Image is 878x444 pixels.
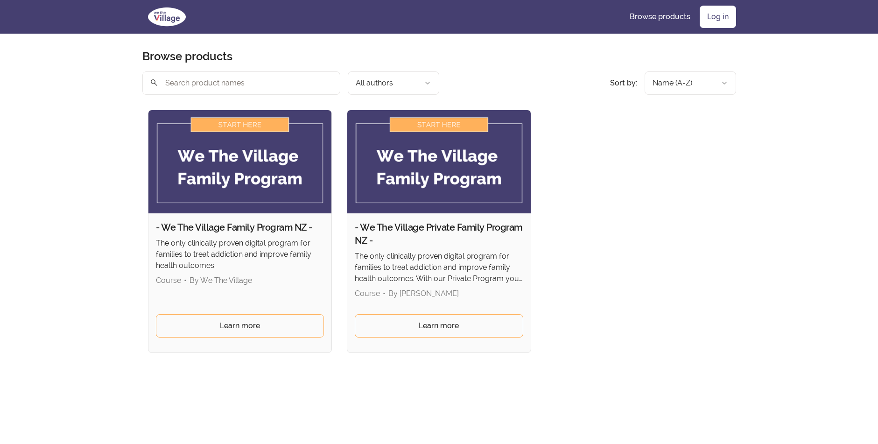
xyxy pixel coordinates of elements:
[419,320,459,331] span: Learn more
[388,289,459,298] span: By [PERSON_NAME]
[700,6,736,28] a: Log in
[610,78,637,87] span: Sort by:
[383,289,386,298] span: •
[156,221,324,234] h2: - We The Village Family Program NZ -
[355,251,523,284] p: The only clinically proven digital program for families to treat addiction and improve family hea...
[142,71,340,95] input: Search product names
[355,314,523,338] a: Learn more
[142,49,232,64] h2: Browse products
[622,6,736,28] nav: Main
[150,76,158,89] span: search
[156,238,324,271] p: The only clinically proven digital program for families to treat addiction and improve family hea...
[220,320,260,331] span: Learn more
[148,110,332,213] img: Product image for - We The Village Family Program NZ -
[142,6,191,28] img: We The Village logo
[184,276,187,285] span: •
[190,276,252,285] span: By We The Village
[645,71,736,95] button: Product sort options
[355,289,380,298] span: Course
[156,314,324,338] a: Learn more
[355,221,523,247] h2: - We The Village Private Family Program NZ -
[348,71,439,95] button: Filter by author
[622,6,698,28] a: Browse products
[347,110,531,213] img: Product image for - We The Village Private Family Program NZ -
[156,276,181,285] span: Course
